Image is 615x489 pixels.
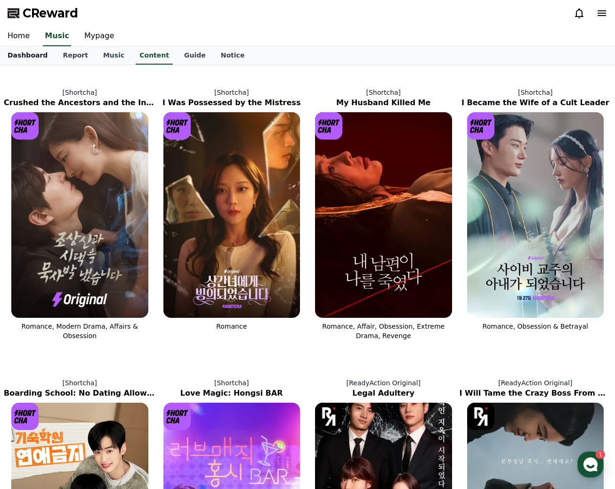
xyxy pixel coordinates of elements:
[136,47,173,65] a: Content
[11,112,148,318] img: Crushed the Ancestors and the In-Laws
[4,378,156,388] p: [Shortcha]
[467,112,494,140] img: [object Object] Logo
[43,26,71,46] a: Music
[8,6,78,21] a: CReward
[78,314,106,321] span: Messages
[163,112,300,318] img: I Was Possessed by the Mistress
[4,88,156,97] p: [Shortcha]
[307,97,460,108] h2: My Husband Killed Me
[4,80,156,348] a: [Shortcha] Crushed the Ancestors and the In-Laws Crushed the Ancestors and the In-Laws [object Ob...
[139,313,162,321] span: Settings
[96,47,132,65] a: Music
[156,80,308,348] a: [Shortcha] I Was Possessed by the Mistress I Was Possessed by the Mistress [object Object] Logo R...
[216,323,247,330] span: Romance
[315,403,342,430] img: [object Object] Logo
[55,47,96,65] a: Report
[483,323,588,330] span: Romance, Obsession & Betrayal
[315,112,342,140] img: [object Object] Logo
[77,26,121,46] a: Mypage
[4,97,156,108] h2: Crushed the Ancestors and the In-Laws
[307,80,460,348] a: [Shortcha] My Husband Killed Me My Husband Killed Me [object Object] Logo Romance, Affair, Obsess...
[23,6,78,21] span: CReward
[4,388,156,399] h2: Boarding School: No Dating Allowed
[460,88,612,97] p: [Shortcha]
[307,88,460,97] p: [Shortcha]
[163,403,191,430] img: [object Object] Logo
[467,112,604,318] img: I Became the Wife of a Cult Leader
[22,323,138,340] span: Romance, Modern Drama, Affairs & Obsession
[213,47,252,65] a: Notice
[11,112,39,140] img: [object Object] Logo
[96,298,99,306] span: 1
[307,388,460,399] h2: Legal Adultery
[460,97,612,108] h2: I Became the Wife of a Cult Leader
[11,403,39,430] img: [object Object] Logo
[156,88,308,97] p: [Shortcha]
[62,299,121,323] a: 1Messages
[460,378,612,388] p: [ReadyAction Original]
[24,313,40,321] span: Home
[156,97,308,108] h2: I Was Possessed by the Mistress
[3,299,62,323] a: Home
[460,80,612,348] a: [Shortcha] I Became the Wife of a Cult Leader I Became the Wife of a Cult Leader [object Object] ...
[315,112,452,318] img: My Husband Killed Me
[307,378,460,388] p: [ReadyAction Original]
[121,299,181,323] a: Settings
[177,47,213,65] a: Guide
[163,112,191,140] img: [object Object] Logo
[156,378,308,388] p: [Shortcha]
[156,388,308,399] h2: Love Magic: Hongsi BAR
[460,388,612,399] h2: I Will Tame the Crazy Boss From Now On
[322,323,445,340] span: Romance, Affair, Obsession, Extreme Drama, Revenge
[467,403,494,430] img: [object Object] Logo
